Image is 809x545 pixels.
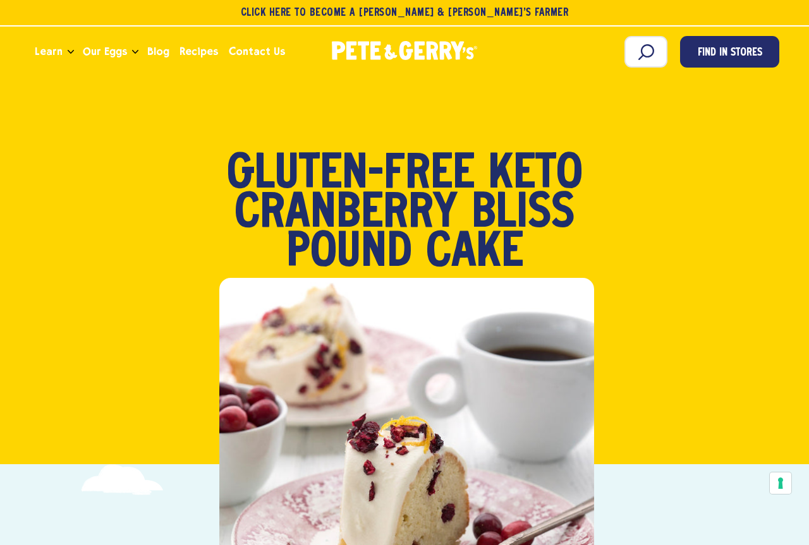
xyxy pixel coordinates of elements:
input: Search [624,36,667,68]
a: Blog [142,35,174,69]
span: Bliss [471,195,575,234]
a: Find in Stores [680,36,779,68]
button: Your consent preferences for tracking technologies [770,472,791,494]
span: Recipes [179,44,218,59]
a: Our Eggs [78,35,132,69]
a: Learn [30,35,68,69]
span: Learn [35,44,63,59]
span: Blog [147,44,169,59]
span: Our Eggs [83,44,127,59]
button: Open the dropdown menu for Our Eggs [132,50,138,54]
span: Gluten-Free [227,155,475,195]
span: Contact Us [229,44,285,59]
span: Keto [489,155,583,195]
span: Find in Stores [698,45,762,62]
a: Recipes [174,35,223,69]
a: Contact Us [224,35,290,69]
span: Cranberry [234,195,458,234]
span: Pound [286,234,412,273]
span: Cake [426,234,523,273]
button: Open the dropdown menu for Learn [68,50,74,54]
